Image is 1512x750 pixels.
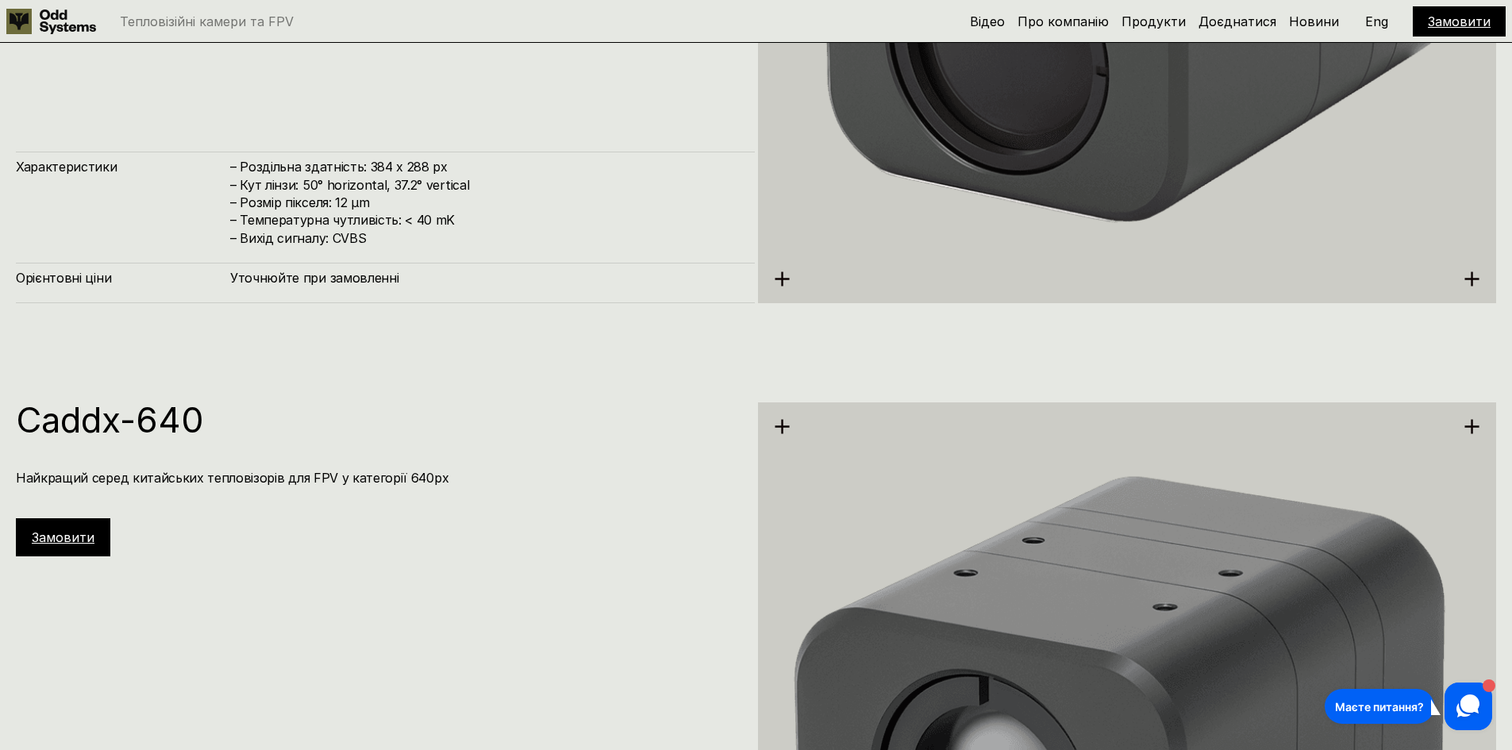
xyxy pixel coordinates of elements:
[16,469,739,487] h4: Найкращий серед китайських тепловізорів для FPV у категорії 640px
[1365,15,1388,28] p: Eng
[1321,679,1496,734] iframe: HelpCrunch
[16,158,230,175] h4: Характеристики
[1121,13,1186,29] a: Продукти
[230,269,739,287] h4: Уточнюйте при замовленні
[1428,13,1491,29] a: Замовити
[970,13,1005,29] a: Відео
[16,269,230,287] h4: Орієнтовні ціни
[120,15,294,28] p: Тепловізійні камери та FPV
[16,402,739,437] h1: Caddx-640
[1198,13,1276,29] a: Доєднатися
[32,529,94,545] a: Замовити
[1289,13,1339,29] a: Новини
[230,158,739,247] h4: – Роздільна здатність: 384 x 288 px – Кут лінзи: 50° horizontal, 37.2° vertical – Розмір пікселя:...
[1018,13,1109,29] a: Про компанію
